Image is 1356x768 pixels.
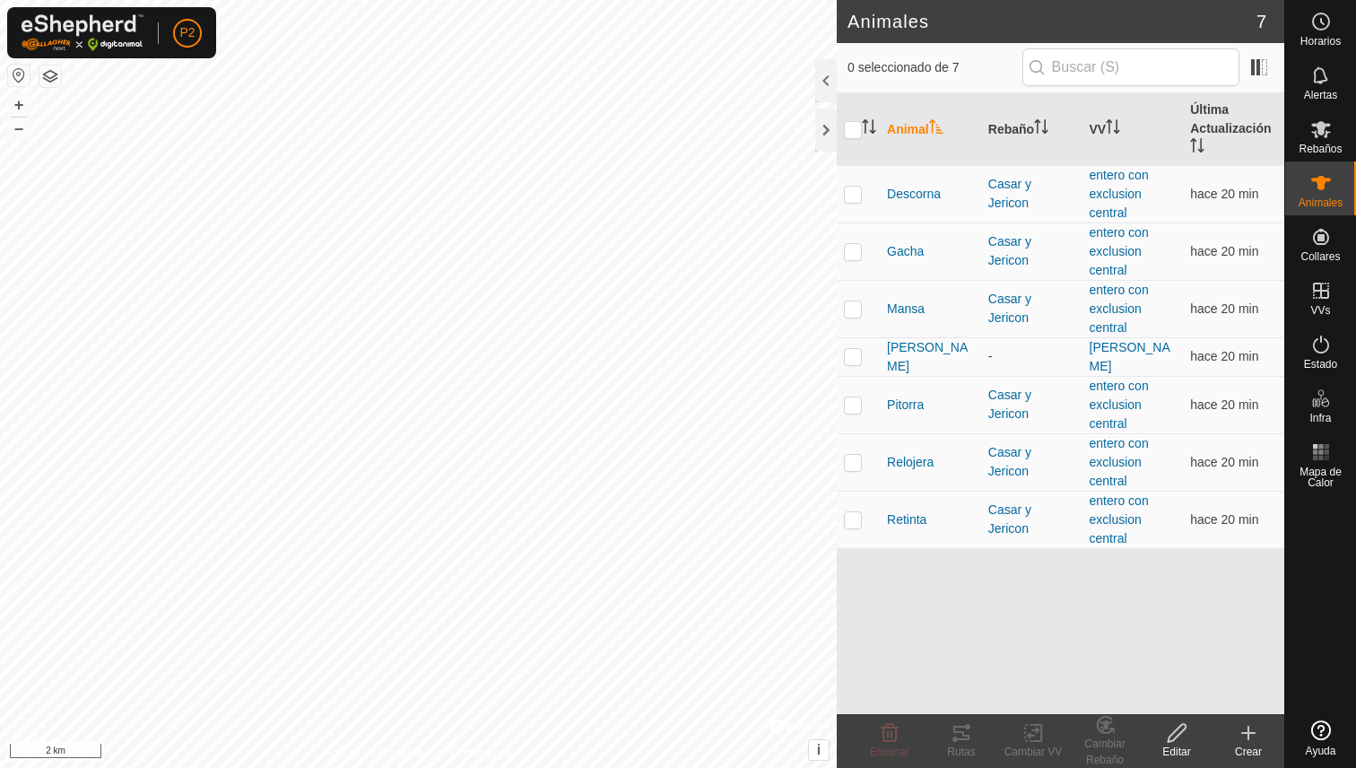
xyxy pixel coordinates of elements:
div: Crear [1213,744,1284,760]
div: Editar [1141,744,1213,760]
span: 24 sept 2025, 18:30 [1190,244,1258,258]
span: Relojera [887,453,934,472]
button: Restablecer Mapa [8,65,30,86]
span: 24 sept 2025, 18:30 [1190,512,1258,527]
p-sorticon: Activar para ordenar [929,122,943,136]
th: VV [1082,93,1184,166]
span: Infra [1309,413,1331,423]
span: Retinta [887,511,926,529]
span: Collares [1300,251,1340,262]
p-sorticon: Activar para ordenar [1190,141,1204,155]
span: Rebaños [1299,144,1342,154]
a: Política de Privacidad [326,745,429,761]
span: Descorna [887,185,941,204]
img: Logo Gallagher [22,14,143,51]
div: Casar y Jericon [988,501,1075,538]
span: VVs [1310,305,1330,316]
span: P2 [179,23,195,42]
a: entero con exclusion central [1090,168,1149,220]
div: Casar y Jericon [988,443,1075,481]
a: entero con exclusion central [1090,436,1149,488]
a: entero con exclusion central [1090,493,1149,545]
span: 0 seleccionado de 7 [847,58,1022,77]
a: entero con exclusion central [1090,283,1149,335]
div: Rutas [926,744,997,760]
span: Alertas [1304,90,1337,100]
span: Gacha [887,242,924,261]
div: Cambiar Rebaño [1069,736,1141,768]
input: Buscar (S) [1022,48,1239,86]
span: 24 sept 2025, 18:30 [1190,397,1258,412]
p-sorticon: Activar para ordenar [1034,122,1048,136]
button: – [8,118,30,139]
span: Mapa de Calor [1290,467,1352,488]
p-sorticon: Activar para ordenar [862,122,876,136]
a: [PERSON_NAME] [1090,340,1170,373]
span: Estado [1304,359,1337,370]
span: Mansa [887,300,925,319]
div: Casar y Jericon [988,290,1075,327]
span: 24 sept 2025, 18:30 [1190,349,1258,363]
a: entero con exclusion central [1090,379,1149,431]
th: Última Actualización [1183,93,1284,166]
span: 24 sept 2025, 18:30 [1190,301,1258,316]
span: [PERSON_NAME] [887,338,974,376]
p-sorticon: Activar para ordenar [1106,122,1120,136]
span: Eliminar [870,746,908,758]
span: Pitorra [887,396,924,415]
span: 24 sept 2025, 18:30 [1190,455,1258,469]
span: i [817,742,821,757]
span: 24 sept 2025, 18:30 [1190,187,1258,201]
div: - [988,347,1075,366]
h2: Animales [847,11,1256,32]
div: Cambiar VV [997,744,1069,760]
button: Capas del Mapa [39,65,61,87]
button: i [809,740,829,760]
div: Casar y Jericon [988,175,1075,213]
span: Horarios [1300,36,1341,47]
div: Casar y Jericon [988,386,1075,423]
span: Animales [1299,197,1343,208]
a: entero con exclusion central [1090,225,1149,277]
button: + [8,94,30,116]
a: Contáctenos [451,745,511,761]
a: Ayuda [1285,713,1356,764]
span: 7 [1256,8,1266,35]
div: Casar y Jericon [988,232,1075,270]
span: Ayuda [1306,746,1336,756]
th: Animal [880,93,981,166]
th: Rebaño [981,93,1082,166]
